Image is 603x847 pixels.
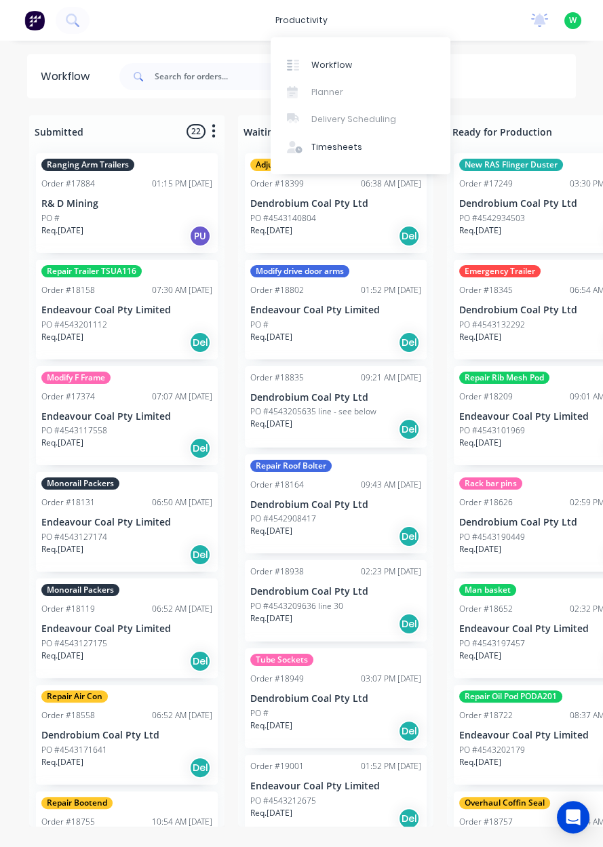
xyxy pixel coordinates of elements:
[245,648,427,748] div: Tube SocketsOrder #1894903:07 PM [DATE]Dendrobium Coal Pty LtdPO #Req.[DATE]Del
[271,134,450,161] a: Timesheets
[36,153,218,253] div: Ranging Arm TrailersOrder #1788401:15 PM [DATE]R& D MiningPO #Req.[DATE]PU
[36,366,218,466] div: Modify F FrameOrder #1737407:07 AM [DATE]Endeavour Coal Pty LimitedPO #4543117558Req.[DATE]Del
[245,560,427,642] div: Order #1893802:23 PM [DATE]Dendrobium Coal Pty LtdPO #4543209636 line 30Req.[DATE]Del
[250,418,292,430] p: Req. [DATE]
[271,51,450,78] a: Workflow
[250,198,421,210] p: Dendrobium Coal Pty Ltd
[361,284,421,296] div: 01:52 PM [DATE]
[250,304,421,316] p: Endeavour Coal Pty Limited
[398,418,420,440] div: Del
[41,637,107,650] p: PO #4543127175
[41,437,83,449] p: Req. [DATE]
[459,265,541,277] div: Emergency Trailer
[250,600,343,612] p: PO #4543209636 line 30
[459,797,550,809] div: Overhaul Coffin Seal
[152,391,212,403] div: 07:07 AM [DATE]
[41,304,212,316] p: Endeavour Coal Pty Limited
[250,406,376,418] p: PO #4543205635 line - see below
[250,392,421,403] p: Dendrobium Coal Pty Ltd
[361,178,421,190] div: 06:38 AM [DATE]
[459,584,516,596] div: Man basket
[245,366,427,448] div: Order #1883509:21 AM [DATE]Dendrobium Coal Pty LtdPO #4543205635 line - see belowReq.[DATE]Del
[245,153,427,253] div: Adjustable Belt Hanging ShaftsOrder #1839906:38 AM [DATE]Dendrobium Coal Pty LtdPO #4543140804Req...
[459,178,513,190] div: Order #17249
[250,707,269,720] p: PO #
[250,284,304,296] div: Order #18802
[311,141,362,153] div: Timesheets
[459,224,501,237] p: Req. [DATE]
[189,332,211,353] div: Del
[250,513,316,525] p: PO #4542908417
[250,720,292,732] p: Req. [DATE]
[41,730,212,741] p: Dendrobium Coal Pty Ltd
[250,807,292,819] p: Req. [DATE]
[41,623,212,635] p: Endeavour Coal Pty Limited
[245,755,427,836] div: Order #1900101:52 PM [DATE]Endeavour Coal Pty LimitedPO #4543212675Req.[DATE]Del
[41,224,83,237] p: Req. [DATE]
[398,808,420,829] div: Del
[459,637,525,650] p: PO #4543197457
[152,709,212,722] div: 06:52 AM [DATE]
[36,260,218,359] div: Repair Trailer TSUA116Order #1815807:30 AM [DATE]Endeavour Coal Pty LimitedPO #4543201112Req.[DAT...
[41,284,95,296] div: Order #18158
[41,543,83,555] p: Req. [DATE]
[36,472,218,572] div: Monorail PackersOrder #1813106:50 AM [DATE]Endeavour Coal Pty LimitedPO #4543127174Req.[DATE]Del
[189,225,211,247] div: PU
[189,757,211,779] div: Del
[189,437,211,459] div: Del
[459,756,501,768] p: Req. [DATE]
[41,178,95,190] div: Order #17884
[41,531,107,543] p: PO #4543127174
[245,454,427,554] div: Repair Roof BolterOrder #1816409:43 AM [DATE]Dendrobium Coal Pty LtdPO #4542908417Req.[DATE]Del
[41,391,95,403] div: Order #17374
[250,654,313,666] div: Tube Sockets
[459,425,525,437] p: PO #4543101969
[459,437,501,449] p: Req. [DATE]
[41,159,134,171] div: Ranging Arm Trailers
[152,284,212,296] div: 07:30 AM [DATE]
[250,781,421,792] p: Endeavour Coal Pty Limited
[361,372,421,384] div: 09:21 AM [DATE]
[41,477,119,490] div: Monorail Packers
[41,425,107,437] p: PO #4543117558
[398,225,420,247] div: Del
[250,693,421,705] p: Dendrobium Coal Pty Ltd
[459,543,501,555] p: Req. [DATE]
[41,584,119,596] div: Monorail Packers
[250,159,383,171] div: Adjustable Belt Hanging Shafts
[361,479,421,491] div: 09:43 AM [DATE]
[569,14,577,26] span: W
[152,816,212,828] div: 10:54 AM [DATE]
[36,685,218,785] div: Repair Air ConOrder #1855806:52 AM [DATE]Dendrobium Coal Pty LtdPO #4543171641Req.[DATE]Del
[250,178,304,190] div: Order #18399
[361,760,421,772] div: 01:52 PM [DATE]
[250,612,292,625] p: Req. [DATE]
[41,198,212,210] p: R& D Mining
[41,797,113,809] div: Repair Bootend
[398,613,420,635] div: Del
[189,544,211,566] div: Del
[459,319,525,331] p: PO #4543132292
[250,525,292,537] p: Req. [DATE]
[155,63,289,90] input: Search for orders...
[152,603,212,615] div: 06:52 AM [DATE]
[459,331,501,343] p: Req. [DATE]
[250,566,304,578] div: Order #18938
[250,479,304,491] div: Order #18164
[459,159,563,171] div: New RAS Flinger Duster
[250,586,421,597] p: Dendrobium Coal Pty Ltd
[459,816,513,828] div: Order #18757
[250,265,349,277] div: Modify drive door arms
[459,650,501,662] p: Req. [DATE]
[459,477,522,490] div: Rack bar pins
[459,531,525,543] p: PO #4543190449
[36,578,218,678] div: Monorail PackersOrder #1811906:52 AM [DATE]Endeavour Coal Pty LimitedPO #4543127175Req.[DATE]Del
[398,526,420,547] div: Del
[41,744,107,756] p: PO #4543171641
[24,10,45,31] img: Factory
[250,212,316,224] p: PO #4543140804
[41,690,108,703] div: Repair Air Con
[41,265,142,277] div: Repair Trailer TSUA116
[459,603,513,615] div: Order #18652
[459,744,525,756] p: PO #4543202179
